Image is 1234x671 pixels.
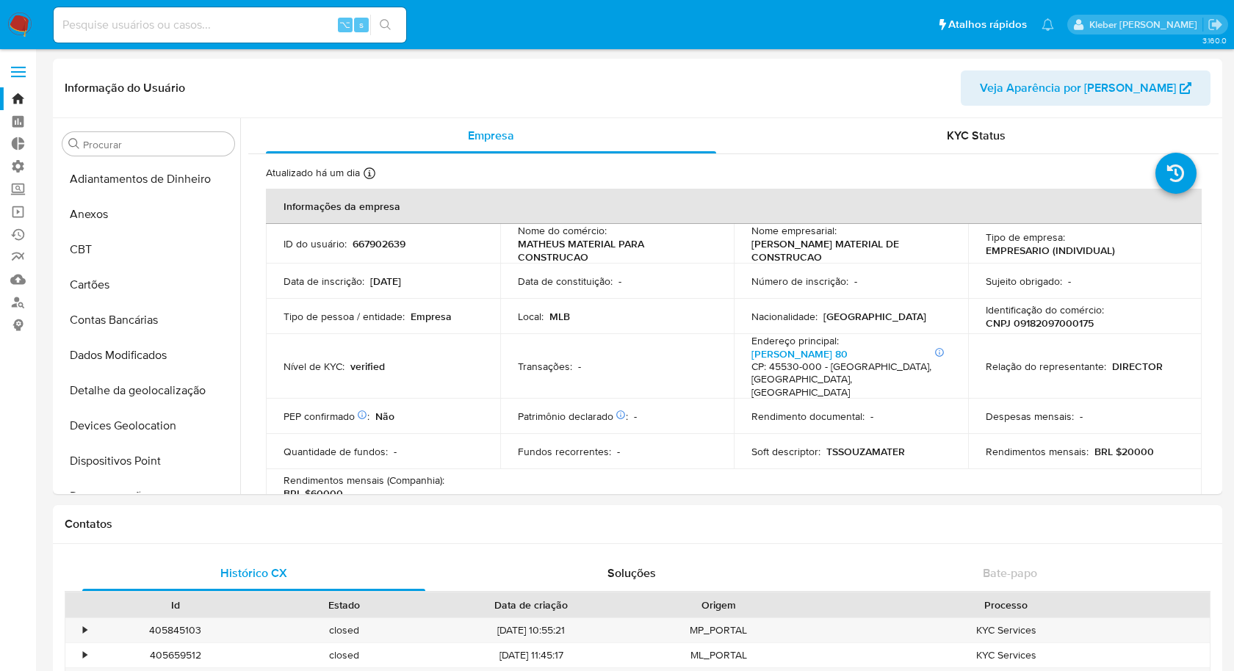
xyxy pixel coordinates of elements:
[468,127,514,144] span: Empresa
[1094,445,1154,458] p: BRL $20000
[961,70,1210,106] button: Veja Aparência por [PERSON_NAME]
[411,310,452,323] p: Empresa
[57,162,240,197] button: Adiantamentos de Dinheiro
[359,18,364,32] span: s
[353,237,405,250] p: 667902639
[854,275,857,288] p: -
[751,237,945,264] p: [PERSON_NAME] MATERIAL DE CONSTRUCAO
[339,18,350,32] span: ⌥
[751,334,839,347] p: Endereço principal :
[266,189,1202,224] th: Informações da empresa
[518,410,628,423] p: Patrimônio declarado :
[518,237,711,264] p: MATHEUS MATERIAL PARA CONSTRUCAO
[986,410,1074,423] p: Despesas mensais :
[803,618,1210,642] div: KYC Services
[260,643,429,667] div: closed
[284,275,364,288] p: Data de inscrição :
[823,310,926,323] p: [GEOGRAPHIC_DATA]
[644,598,793,612] div: Origem
[518,275,613,288] p: Data de constituição :
[57,443,240,479] button: Dispositivos Point
[1112,360,1163,373] p: DIRECTOR
[751,310,818,323] p: Nacionalidade :
[57,197,240,232] button: Anexos
[270,598,419,612] div: Estado
[983,565,1037,581] span: Bate-papo
[101,598,250,612] div: Id
[57,373,240,408] button: Detalhe da geolocalização
[394,445,397,458] p: -
[65,81,185,95] h1: Informação do Usuário
[947,127,1006,144] span: KYC Status
[54,15,406,35] input: Pesquise usuários ou casos...
[518,360,572,373] p: Transações :
[83,623,87,637] div: •
[57,479,240,514] button: Documentação
[948,17,1027,32] span: Atalhos rápidos
[284,310,405,323] p: Tipo de pessoa / entidade :
[260,618,429,642] div: closed
[518,445,611,458] p: Fundos recorrentes :
[518,310,544,323] p: Local :
[751,360,945,399] h4: CP: 45530-000 - [GEOGRAPHIC_DATA], [GEOGRAPHIC_DATA], [GEOGRAPHIC_DATA]
[986,244,1115,257] p: EMPRESARIO (INDIVIDUAL)
[980,70,1176,106] span: Veja Aparência por [PERSON_NAME]
[518,224,607,237] p: Nome do comércio :
[284,360,344,373] p: Nível de KYC :
[370,15,400,35] button: search-icon
[428,618,634,642] div: [DATE] 10:55:21
[803,643,1210,667] div: KYC Services
[375,410,394,423] p: Não
[57,267,240,302] button: Cartões
[986,231,1065,244] p: Tipo de empresa :
[57,232,240,267] button: CBT
[986,275,1062,288] p: Sujeito obrigado :
[57,338,240,373] button: Dados Modificados
[549,310,570,323] p: MLB
[284,445,388,458] p: Quantidade de fundos :
[751,445,820,458] p: Soft descriptor :
[439,598,624,612] div: Data de criação
[986,360,1106,373] p: Relação do representante :
[751,347,848,361] a: [PERSON_NAME] 80
[1208,17,1223,32] a: Sair
[266,166,360,180] p: Atualizado há um dia
[65,517,1210,532] h1: Contatos
[68,138,80,150] button: Procurar
[1068,275,1071,288] p: -
[370,275,401,288] p: [DATE]
[870,410,873,423] p: -
[57,408,240,443] button: Devices Geolocation
[826,445,905,458] p: TSSOUZAMATER
[91,618,260,642] div: 405845103
[634,643,803,667] div: ML_PORTAL
[986,303,1104,316] p: Identificação do comércio :
[83,138,228,151] input: Procurar
[1089,18,1202,32] p: kleber.bueno@mercadolivre.com
[350,360,385,373] p: verified
[634,410,637,423] p: -
[813,598,1199,612] div: Processo
[617,445,620,458] p: -
[284,487,343,500] p: BRL $60000
[578,360,581,373] p: -
[986,445,1089,458] p: Rendimentos mensais :
[91,643,260,667] div: 405659512
[220,565,287,581] span: Histórico CX
[1080,410,1083,423] p: -
[986,316,1094,330] p: CNPJ 09182097000175
[284,474,444,487] p: Rendimentos mensais (Companhia) :
[751,224,837,237] p: Nome empresarial :
[284,410,369,423] p: PEP confirmado :
[57,302,240,338] button: Contas Bancárias
[428,643,634,667] div: [DATE] 11:45:17
[284,237,347,250] p: ID do usuário :
[1042,18,1054,31] a: Notificações
[751,410,865,423] p: Rendimento documental :
[618,275,621,288] p: -
[83,648,87,662] div: •
[607,565,656,581] span: Soluções
[634,618,803,642] div: MP_PORTAL
[751,275,848,288] p: Número de inscrição :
